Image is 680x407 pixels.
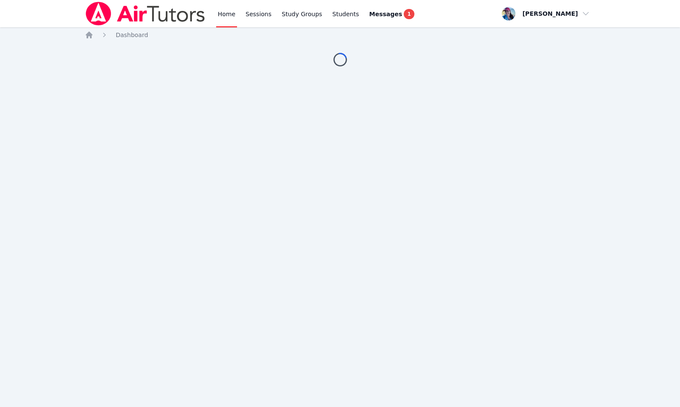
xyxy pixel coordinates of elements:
[85,31,595,39] nav: Breadcrumb
[116,32,148,38] span: Dashboard
[404,9,414,19] span: 1
[116,31,148,39] a: Dashboard
[85,2,205,26] img: Air Tutors
[369,10,402,18] span: Messages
